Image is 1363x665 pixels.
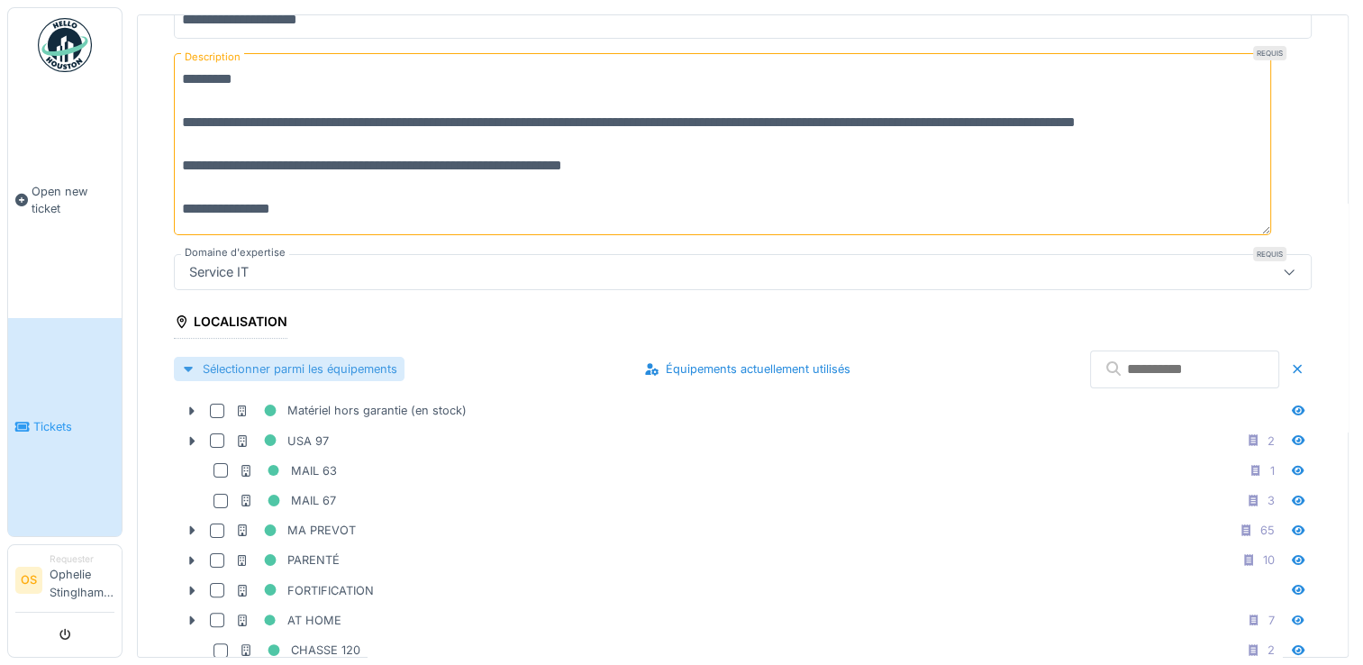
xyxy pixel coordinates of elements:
[235,579,374,602] div: FORTIFICATION
[15,567,42,594] li: OS
[1260,522,1275,539] div: 65
[32,183,114,217] span: Open new ticket
[8,82,122,318] a: Open new ticket
[1253,46,1286,60] div: Requis
[174,357,404,381] div: Sélectionner parmi les équipements
[15,552,114,613] a: OS RequesterOphelie Stinglhamber
[33,418,114,435] span: Tickets
[38,18,92,72] img: Badge_color-CXgf-gQk.svg
[1253,247,1286,261] div: Requis
[181,245,289,260] label: Domaine d'expertise
[637,357,858,381] div: Équipements actuellement utilisés
[235,549,340,571] div: PARENTÉ
[239,489,336,512] div: MAIL 67
[235,430,329,452] div: USA 97
[1268,492,1275,509] div: 3
[235,519,356,542] div: MA PREVOT
[1268,612,1275,629] div: 7
[174,308,287,339] div: Localisation
[1268,642,1275,659] div: 2
[235,609,341,632] div: AT HOME
[239,639,360,661] div: CHASSE 120
[181,46,244,68] label: Description
[235,399,467,422] div: Matériel hors garantie (en stock)
[1268,433,1275,450] div: 2
[1263,551,1275,569] div: 10
[8,318,122,536] a: Tickets
[239,460,337,482] div: MAIL 63
[50,552,114,608] li: Ophelie Stinglhamber
[182,262,256,282] div: Service IT
[1270,462,1275,479] div: 1
[50,552,114,566] div: Requester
